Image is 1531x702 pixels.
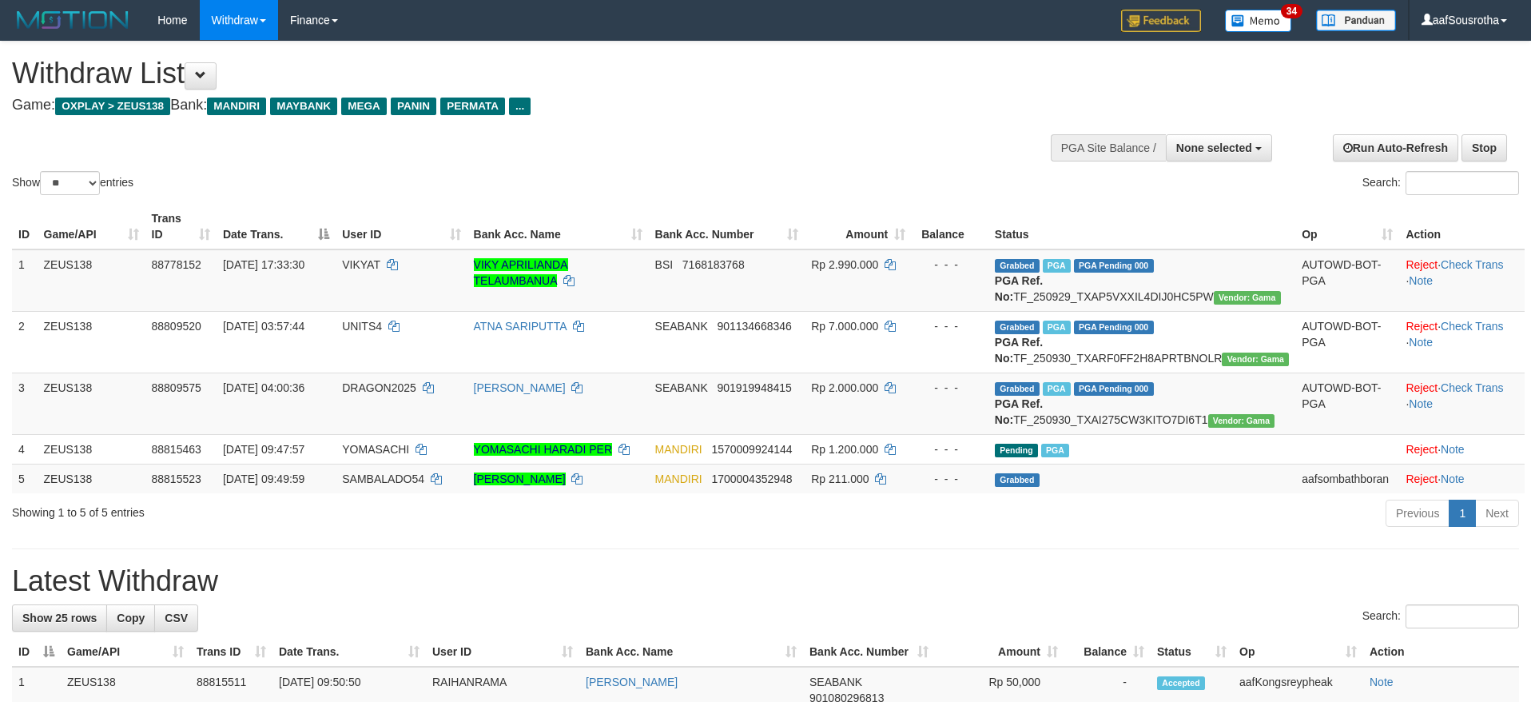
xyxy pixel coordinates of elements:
span: Marked by aafkaynarin [1043,321,1071,334]
span: 34 [1281,4,1302,18]
th: Bank Acc. Name: activate to sort column ascending [467,204,649,249]
label: Search: [1362,604,1519,628]
td: 2 [12,311,38,373]
a: Reject [1406,320,1438,333]
th: User ID: activate to sort column ascending [336,204,467,249]
span: VIKYAT [342,258,380,271]
td: · · [1399,249,1525,312]
a: Note [1409,336,1433,349]
span: PANIN [391,98,436,115]
span: PERMATA [440,98,505,115]
th: Date Trans.: activate to sort column ascending [272,637,426,667]
td: ZEUS138 [38,373,145,434]
span: MANDIRI [207,98,266,115]
th: Balance: activate to sort column ascending [1064,637,1151,667]
td: 3 [12,373,38,434]
td: · [1399,434,1525,464]
a: Note [1441,443,1465,456]
span: Copy 7168183768 to clipboard [682,258,745,271]
span: Grabbed [995,473,1040,487]
th: User ID: activate to sort column ascending [426,637,579,667]
td: · · [1399,373,1525,434]
h4: Game: Bank: [12,98,1004,114]
b: PGA Ref. No: [995,274,1043,303]
span: 88809575 [152,381,201,394]
span: 88778152 [152,258,201,271]
label: Search: [1362,171,1519,195]
span: MAYBANK [270,98,337,115]
span: ... [509,98,531,115]
div: - - - [918,441,982,457]
td: · · [1399,311,1525,373]
td: ZEUS138 [38,464,145,493]
a: CSV [154,604,198,632]
th: Bank Acc. Number: activate to sort column ascending [649,204,805,249]
td: AUTOWD-BOT-PGA [1295,311,1399,373]
a: VIKY APRILIANDA TELAUMBANUA [474,258,568,287]
td: 4 [12,434,38,464]
span: Copy 1570009924144 to clipboard [711,443,792,456]
span: BSI [655,258,674,271]
div: - - - [918,318,982,334]
span: 88815523 [152,473,201,485]
th: Status [988,204,1295,249]
td: · [1399,464,1525,493]
img: MOTION_logo.png [12,8,133,32]
th: Trans ID: activate to sort column ascending [145,204,217,249]
th: Action [1399,204,1525,249]
td: AUTOWD-BOT-PGA [1295,249,1399,312]
span: DRAGON2025 [342,381,416,394]
span: Marked by aafchomsokheang [1041,444,1069,457]
a: Next [1475,500,1519,527]
a: Reject [1406,381,1438,394]
span: Vendor URL: https://trx31.1velocity.biz [1222,353,1289,366]
a: Show 25 rows [12,604,107,632]
div: PGA Site Balance / [1051,134,1166,162]
span: [DATE] 03:57:44 [223,320,304,333]
th: Amount: activate to sort column ascending [805,204,912,249]
span: YOMASACHI [342,443,409,456]
a: Reject [1406,443,1438,456]
a: Note [1370,676,1394,688]
span: UNITS4 [342,320,382,333]
span: SEABANK [655,320,708,333]
span: Rp 1.200.000 [811,443,878,456]
span: SEABANK [655,381,708,394]
b: PGA Ref. No: [995,336,1043,365]
th: Status: activate to sort column ascending [1151,637,1233,667]
span: Pending [995,444,1038,457]
td: TF_250929_TXAP5VXXIL4DIJ0HC5PW [988,249,1295,312]
a: ATNA SARIPUTTA [474,320,567,333]
input: Search: [1406,604,1519,628]
span: Copy 1700004352948 to clipboard [711,473,792,485]
td: aafsombathboran [1295,464,1399,493]
span: Rp 7.000.000 [811,320,878,333]
span: 88815463 [152,443,201,456]
span: OXPLAY > ZEUS138 [55,98,170,115]
span: Marked by aafchomsokheang [1043,259,1071,273]
th: Amount: activate to sort column ascending [935,637,1064,667]
a: [PERSON_NAME] [586,676,678,688]
a: [PERSON_NAME] [474,473,566,485]
th: Game/API: activate to sort column ascending [38,204,145,249]
span: Grabbed [995,259,1040,273]
td: TF_250930_TXARF0FF2H8APRTBNOLR [988,311,1295,373]
span: [DATE] 09:47:57 [223,443,304,456]
span: 88809520 [152,320,201,333]
button: None selected [1166,134,1272,162]
a: Check Trans [1441,381,1504,394]
h1: Latest Withdraw [12,565,1519,597]
span: [DATE] 04:00:36 [223,381,304,394]
span: MANDIRI [655,473,702,485]
th: Action [1363,637,1519,667]
a: Note [1409,397,1433,410]
a: Note [1409,274,1433,287]
select: Showentries [40,171,100,195]
span: PGA Pending [1074,259,1154,273]
span: Copy 901134668346 to clipboard [717,320,791,333]
span: Grabbed [995,382,1040,396]
a: Note [1441,473,1465,485]
img: Feedback.jpg [1121,10,1201,32]
h1: Withdraw List [12,58,1004,90]
td: AUTOWD-BOT-PGA [1295,373,1399,434]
